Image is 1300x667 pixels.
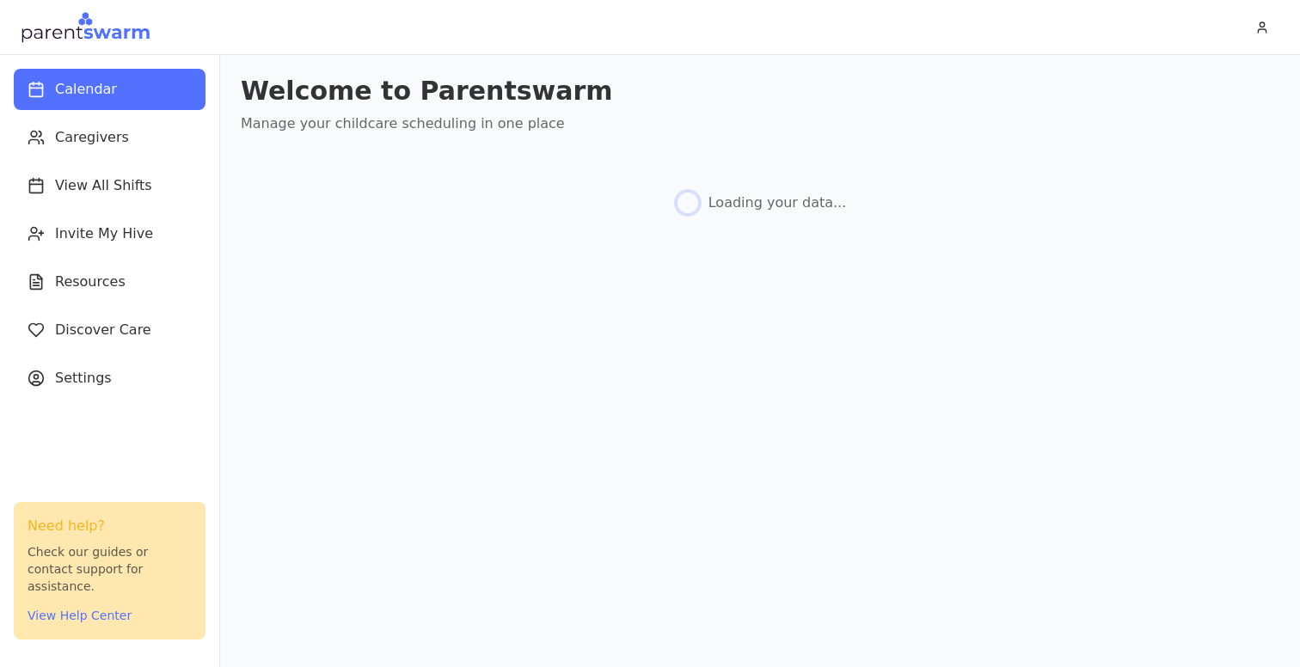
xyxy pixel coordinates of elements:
[14,309,205,351] button: Discover Care
[55,79,117,100] span: Calendar
[55,127,129,148] span: Caregivers
[55,320,151,340] span: Discover Care
[28,516,192,536] h3: Need help?
[55,272,126,292] span: Resources
[55,368,112,389] span: Settings
[241,76,1279,107] h1: Welcome to Parentswarm
[14,261,205,303] button: Resources
[28,607,132,624] button: View Help Center
[14,117,205,158] button: Caregivers
[708,193,847,213] span: Loading your data...
[241,113,1279,134] p: Manage your childcare scheduling in one place
[28,543,192,595] p: Check our guides or contact support for assistance.
[14,358,205,399] button: Settings
[55,175,152,196] span: View All Shifts
[21,10,150,45] img: Parentswarm Logo
[14,69,205,110] button: Calendar
[55,223,153,244] span: Invite My Hive
[14,213,205,254] button: Invite My Hive
[14,165,205,206] button: View All Shifts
